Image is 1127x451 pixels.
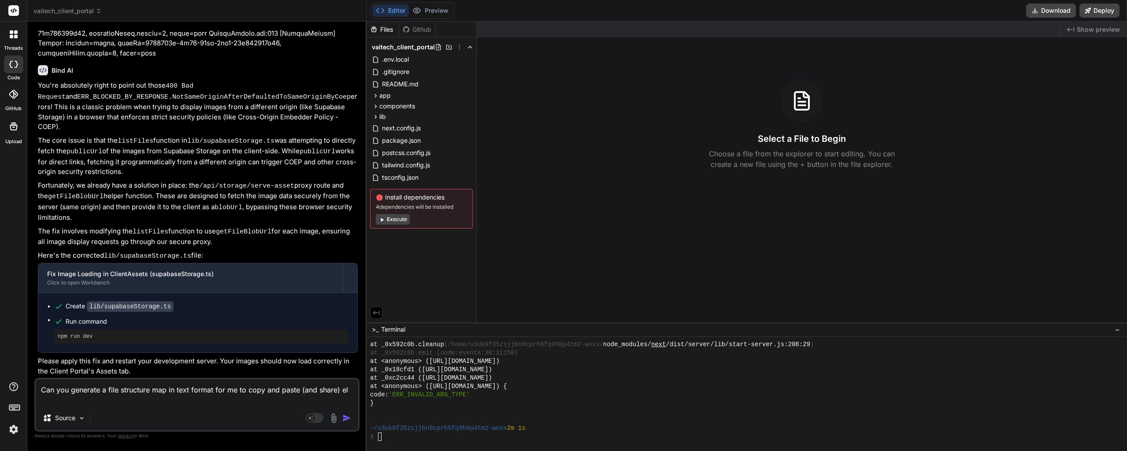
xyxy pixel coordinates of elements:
p: Here's the corrected file: [38,251,358,262]
span: .env.local [381,54,410,65]
button: Deploy [1079,4,1120,18]
span: components [379,102,415,111]
code: blobUrl [215,204,242,211]
span: 2m 1s [507,424,526,433]
span: − [1115,325,1120,334]
span: tsconfig.json [381,172,419,183]
button: Preview [409,4,452,17]
div: Github [399,25,435,34]
span: ❯ [370,433,374,441]
span: lib [379,112,386,121]
span: at _0x592c0b.emit (node:events:30:11150) [370,349,518,357]
code: lib/supabaseStorage.ts [104,252,191,260]
span: code: [370,391,389,399]
span: privacy [118,433,134,438]
h3: Select a File to Begin [758,133,846,145]
code: 400 Bad Request [38,82,197,101]
span: at <anonymous> ([URL][DOMAIN_NAME]) { [370,382,507,391]
label: GitHub [5,105,22,112]
span: vaitech_client_portal [372,43,435,52]
code: listFiles [118,137,153,145]
code: publicUrl [67,148,102,155]
img: settings [6,422,21,437]
span: at _0x592c0b.cleanup [370,340,444,349]
span: at _0xc2cc44 ([URL][DOMAIN_NAME]) [370,374,492,382]
code: getFileBlobUrl [216,228,271,236]
span: } [370,399,374,407]
p: Choose a file from the explorer to start editing. You can create a new file using the + button in... [703,148,901,170]
span: /dist/server/lib/start-server.js:208:29 [666,340,810,349]
p: The fix involves modifying the function to use for each image, ensuring all image display request... [38,226,358,247]
h6: Bind AI [52,66,73,75]
p: Source [55,414,75,422]
span: (/home/u3uk0f35zsjjbn9cprh6fq9h0p4tm2-wnxx/ [444,340,603,349]
p: Please apply this fix and restart your development server. Your images should now load correctly ... [38,356,358,376]
div: Create [66,302,174,311]
p: Fortunately, we already have a solution in place: the proxy route and the helper function. These ... [38,181,358,223]
span: app [379,91,391,100]
textarea: Can you generate a file structure map in text format for me to copy and paste (and share) el [36,379,358,406]
span: README.md [381,79,419,89]
span: >_ [372,325,378,334]
code: lib/supabaseStorage.ts [187,137,274,145]
span: .gitignore [381,67,410,77]
pre: npm run dev [58,333,345,340]
code: lib/supabaseStorage.ts [87,301,174,312]
img: icon [342,414,351,422]
img: attachment [329,413,339,423]
img: Pick Models [78,414,85,422]
button: Download [1026,4,1076,18]
span: Run command [66,317,348,326]
span: tailwind.config.js [381,160,431,170]
div: Files [367,25,399,34]
code: publicUrl [300,148,335,155]
label: code [7,74,20,81]
span: 4 dependencies will be installed [376,203,467,211]
span: 'ERR_INVALID_ARG_TYPE' [389,391,470,399]
button: − [1113,322,1122,336]
p: The core issue is that the function in was attempting to directly fetch the of the images from Su... [38,136,358,177]
span: next [651,340,666,349]
span: ~/u3uk0f35zsjjbn9cprh6fq9h0p4tm2-wnxx [370,424,507,433]
span: at <anonymous> ([URL][DOMAIN_NAME]) [370,357,500,366]
span: postcss.config.js [381,148,431,158]
p: Always double-check its answers. Your in Bind [34,432,360,440]
p: You're absolutely right to point out those and errors! This is a classic problem when trying to d... [38,81,358,132]
span: Install dependencies [376,193,467,202]
code: /api/storage/serve-asset [199,182,294,190]
div: Click to open Workbench [47,279,334,286]
span: ) [810,340,814,349]
div: Fix Image Loading in ClientAssets (supabaseStorage.ts) [47,270,334,278]
span: Terminal [381,325,405,334]
span: node_modules/ [603,340,651,349]
button: Execute [376,214,410,225]
code: getFileBlobUrl [48,193,104,200]
label: Upload [5,138,22,145]
span: Show preview [1077,25,1120,34]
label: threads [4,44,23,52]
button: Fix Image Loading in ClientAssets (supabaseStorage.ts)Click to open Workbench [38,263,343,292]
span: package.json [381,135,422,146]
button: Editor [372,4,409,17]
span: at _0x18cfd1 ([URL][DOMAIN_NAME]) [370,366,492,374]
code: listFiles [133,228,168,236]
span: next.config.js [381,123,422,133]
code: ERR_BLOCKED_BY_RESPONSE.NotSameOriginAfterDefaultedToSameOriginByCoep [77,93,351,101]
span: vaitech_client_portal [33,7,102,15]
